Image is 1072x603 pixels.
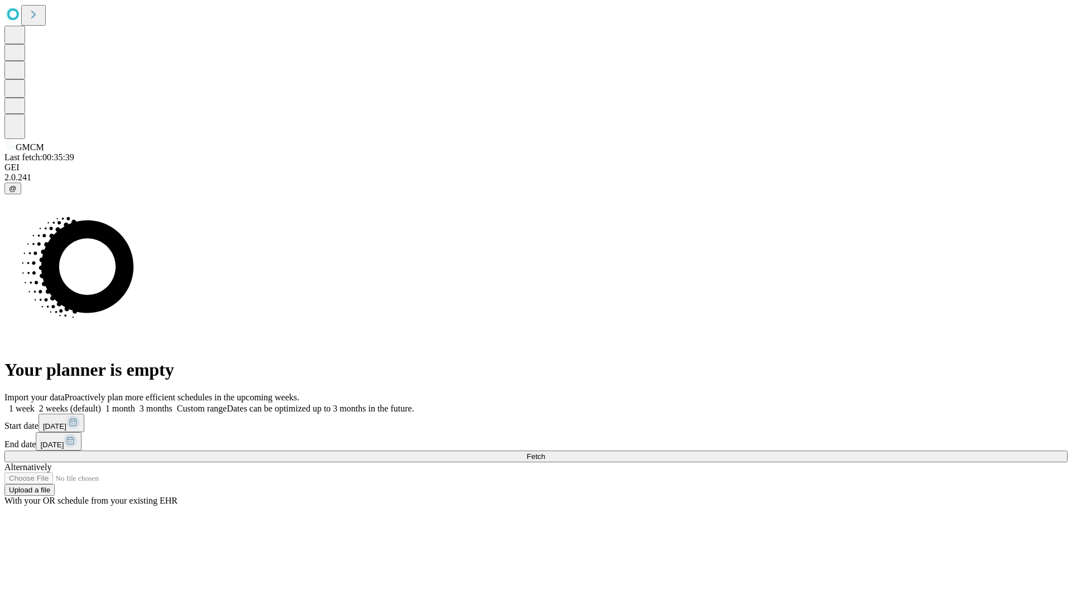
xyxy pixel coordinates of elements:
[9,184,17,193] span: @
[177,404,227,413] span: Custom range
[527,452,545,461] span: Fetch
[106,404,135,413] span: 1 month
[16,142,44,152] span: GMCM
[9,404,35,413] span: 1 week
[227,404,414,413] span: Dates can be optimized up to 3 months in the future.
[4,496,178,505] span: With your OR schedule from your existing EHR
[4,393,65,402] span: Import your data
[4,432,1068,451] div: End date
[40,441,64,449] span: [DATE]
[4,183,21,194] button: @
[4,451,1068,462] button: Fetch
[4,152,74,162] span: Last fetch: 00:35:39
[4,162,1068,173] div: GEI
[36,432,82,451] button: [DATE]
[39,414,84,432] button: [DATE]
[65,393,299,402] span: Proactively plan more efficient schedules in the upcoming weeks.
[4,484,55,496] button: Upload a file
[4,360,1068,380] h1: Your planner is empty
[43,422,66,430] span: [DATE]
[140,404,173,413] span: 3 months
[4,462,51,472] span: Alternatively
[4,173,1068,183] div: 2.0.241
[39,404,101,413] span: 2 weeks (default)
[4,414,1068,432] div: Start date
